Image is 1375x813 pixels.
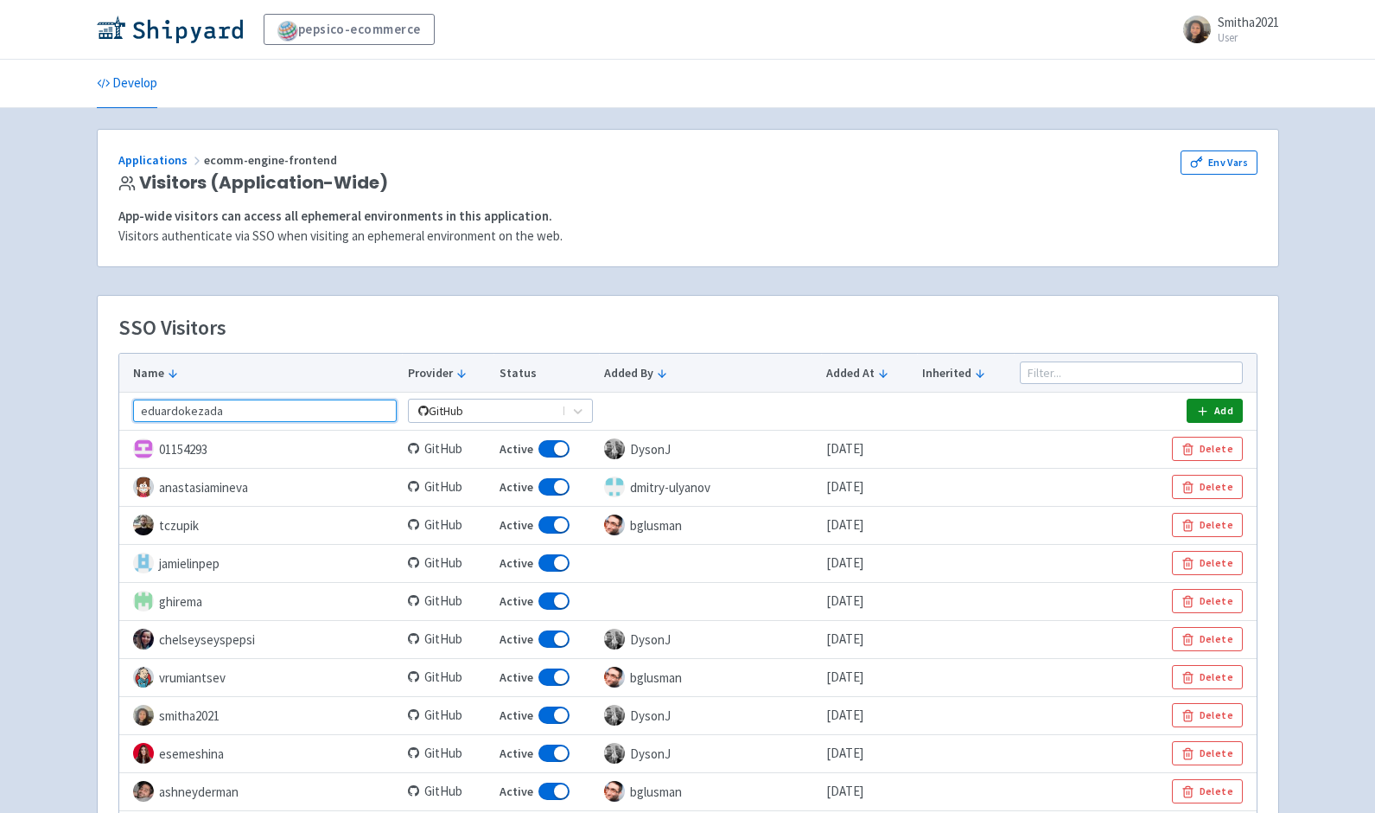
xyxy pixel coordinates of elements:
[500,477,533,497] span: Active
[118,227,1257,246] p: Visitors authenticate via SSO when visiting an ephemeral environment on the web.
[826,631,863,647] time: [DATE]
[1218,32,1279,43] small: User
[402,468,493,506] td: GitHub
[1181,150,1257,175] a: Env Vars
[1020,362,1243,384] input: Filter...
[826,592,863,609] time: [DATE]
[204,152,340,168] span: ecomm-engine-frontend
[500,782,533,802] span: Active
[599,506,821,544] td: bglusman
[500,744,533,764] span: Active
[500,592,533,611] span: Active
[1172,437,1242,461] button: Delete
[119,772,403,810] td: ashneyderman
[119,544,403,582] td: jamielinpep
[826,364,911,382] button: Added At
[599,734,821,772] td: DysonJ
[402,430,493,468] td: GitHub
[1172,513,1242,537] button: Delete
[402,772,493,810] td: GitHub
[1172,551,1242,575] button: Delete
[826,440,863,457] time: [DATE]
[500,630,533,650] span: Active
[493,354,598,392] th: Status
[1218,14,1279,30] span: Smitha2021
[119,734,403,772] td: esemeshina
[402,582,493,620] td: GitHub
[402,506,493,544] td: GitHub
[118,208,552,224] strong: App-wide visitors can access all ephemeral environments in this application.
[500,706,533,726] span: Active
[1187,399,1242,423] button: Add
[599,468,821,506] td: dmitry-ulyanov
[1173,16,1279,43] a: Smitha2021 User
[599,696,821,734] td: DysonJ
[133,364,398,382] button: Name
[118,317,226,339] h3: SSO Visitors
[402,734,493,772] td: GitHub
[1172,627,1242,651] button: Delete
[500,515,533,535] span: Active
[1172,589,1242,613] button: Delete
[97,16,243,43] img: Shipyard logo
[922,364,1009,382] button: Inherited
[402,544,493,582] td: GitHub
[604,364,816,382] button: Added By
[826,554,863,571] time: [DATE]
[402,620,493,658] td: GitHub
[119,658,403,696] td: vrumiantsev
[826,707,863,723] time: [DATE]
[1172,741,1242,765] button: Delete
[1172,475,1242,499] button: Delete
[1172,703,1242,727] button: Delete
[402,696,493,734] td: GitHub
[1172,665,1242,689] button: Delete
[119,468,403,506] td: anastasiamineva
[599,620,821,658] td: DysonJ
[826,478,863,495] time: [DATE]
[264,14,435,45] a: pepsico-ecommerce
[118,152,204,168] a: Applications
[119,582,403,620] td: ghirema
[119,506,403,544] td: tczupik
[1172,779,1242,803] button: Delete
[599,772,821,810] td: bglusman
[97,60,157,108] a: Develop
[826,783,863,799] time: [DATE]
[599,658,821,696] td: bglusman
[599,430,821,468] td: DysonJ
[119,430,403,468] td: 01154293
[826,669,863,685] time: [DATE]
[500,439,533,459] span: Active
[500,554,533,573] span: Active
[119,696,403,734] td: smitha2021
[139,173,388,193] span: Visitors (Application-Wide)
[133,400,398,422] input: GitHub username
[402,658,493,696] td: GitHub
[500,668,533,688] span: Active
[408,364,488,382] button: Provider
[119,620,403,658] td: chelseyseyspepsi
[826,516,863,533] time: [DATE]
[826,745,863,761] time: [DATE]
